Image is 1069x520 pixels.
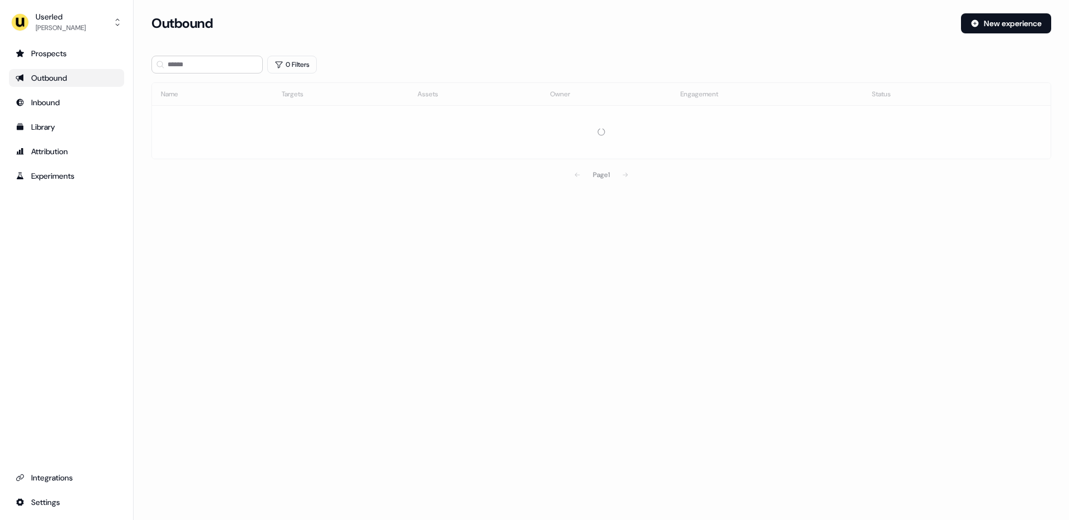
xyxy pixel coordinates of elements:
div: Userled [36,11,86,22]
button: 0 Filters [267,56,317,73]
a: Go to experiments [9,167,124,185]
div: Inbound [16,97,117,108]
a: Go to outbound experience [9,69,124,87]
h3: Outbound [151,15,213,32]
button: New experience [961,13,1051,33]
a: Go to Inbound [9,94,124,111]
div: Settings [16,497,117,508]
a: Go to attribution [9,143,124,160]
div: Attribution [16,146,117,157]
a: Go to integrations [9,469,124,487]
button: Userled[PERSON_NAME] [9,9,124,36]
a: Go to prospects [9,45,124,62]
div: Integrations [16,472,117,483]
a: Go to integrations [9,493,124,511]
div: Outbound [16,72,117,84]
div: Prospects [16,48,117,59]
div: [PERSON_NAME] [36,22,86,33]
div: Library [16,121,117,133]
div: Experiments [16,170,117,181]
a: Go to templates [9,118,124,136]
